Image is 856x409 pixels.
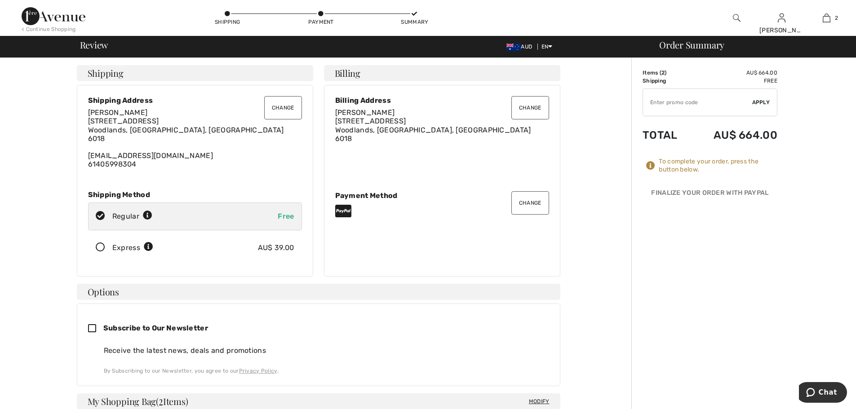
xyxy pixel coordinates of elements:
div: By Subscribing to our Newsletter, you agree to our . [104,367,549,375]
span: Free [278,212,294,220]
span: [PERSON_NAME] [88,108,148,117]
span: [STREET_ADDRESS] Woodlands, [GEOGRAPHIC_DATA], [GEOGRAPHIC_DATA] 6018 [335,117,531,142]
img: My Bag [823,13,830,23]
div: Express [112,242,153,253]
img: My Info [778,13,785,23]
div: Order Summary [648,40,851,49]
span: Modify [529,397,550,406]
span: AUD [506,44,536,50]
iframe: PayPal [643,202,777,222]
button: Change [264,96,302,119]
div: To complete your order, press the button below. [659,158,777,174]
a: Privacy Policy [239,368,277,374]
span: ( Items) [156,395,188,407]
td: Items ( ) [643,69,690,77]
span: Review [80,40,108,49]
h4: Options [77,284,560,300]
div: Receive the latest news, deals and promotions [104,345,549,356]
div: Shipping Address [88,96,302,105]
td: Total [643,120,690,150]
span: Apply [752,98,770,106]
div: Payment Method [335,191,549,200]
div: Regular [112,211,152,222]
button: Change [511,96,549,119]
div: Billing Address [335,96,549,105]
span: EN [541,44,553,50]
img: 1ère Avenue [22,7,85,25]
span: [STREET_ADDRESS] Woodlands, [GEOGRAPHIC_DATA], [GEOGRAPHIC_DATA] 6018 [88,117,284,142]
div: < Continue Shopping [22,25,76,33]
td: Shipping [643,77,690,85]
div: [EMAIL_ADDRESS][DOMAIN_NAME] 61405998304 [88,108,302,168]
span: 2 [661,70,665,76]
span: Billing [335,69,360,78]
div: Summary [401,18,428,26]
span: 2 [835,14,838,22]
td: Free [690,77,777,85]
a: 2 [804,13,848,23]
input: Promo code [643,89,752,116]
span: 2 [159,395,163,406]
img: search the website [733,13,741,23]
iframe: Opens a widget where you can chat to one of our agents [799,382,847,405]
div: AU$ 39.00 [258,242,294,253]
button: Change [511,191,549,215]
td: AU$ 664.00 [690,120,777,150]
span: Shipping [88,69,124,78]
a: Sign In [778,13,785,22]
div: Finalize Your Order with PayPal [643,188,777,202]
span: Subscribe to Our Newsletter [103,324,208,332]
div: [PERSON_NAME] [759,26,803,35]
span: [PERSON_NAME] [335,108,395,117]
div: Shipping Method [88,190,302,199]
td: AU$ 664.00 [690,69,777,77]
div: Shipping [214,18,241,26]
div: Payment [307,18,334,26]
img: Australian Dollar [506,44,521,51]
